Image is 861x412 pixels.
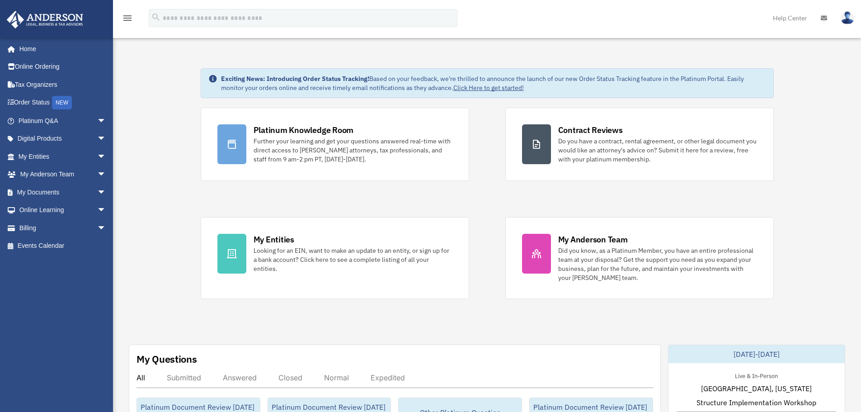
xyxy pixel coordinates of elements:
[558,234,628,245] div: My Anderson Team
[371,373,405,382] div: Expedited
[505,217,774,299] a: My Anderson Team Did you know, as a Platinum Member, you have an entire professional team at your...
[278,373,302,382] div: Closed
[558,137,757,164] div: Do you have a contract, rental agreement, or other legal document you would like an attorney's ad...
[6,40,115,58] a: Home
[6,76,120,94] a: Tax Organizers
[136,373,145,382] div: All
[6,58,120,76] a: Online Ordering
[324,373,349,382] div: Normal
[97,130,115,148] span: arrow_drop_down
[6,130,120,148] a: Digital Productsarrow_drop_down
[453,84,524,92] a: Click Here to get started!
[221,74,766,92] div: Based on your feedback, we're thrilled to announce the launch of our new Order Status Tracking fe...
[223,373,257,382] div: Answered
[221,75,369,83] strong: Exciting News: Introducing Order Status Tracking!
[97,166,115,184] span: arrow_drop_down
[122,16,133,24] a: menu
[97,112,115,130] span: arrow_drop_down
[6,219,120,237] a: Billingarrow_drop_down
[6,201,120,219] a: Online Learningarrow_drop_down
[6,94,120,112] a: Order StatusNEW
[841,11,854,24] img: User Pic
[254,124,354,136] div: Platinum Knowledge Room
[668,345,845,363] div: [DATE]-[DATE]
[97,201,115,220] span: arrow_drop_down
[254,234,294,245] div: My Entities
[696,397,816,408] span: Structure Implementation Workshop
[167,373,201,382] div: Submitted
[254,137,452,164] div: Further your learning and get your questions answered real-time with direct access to [PERSON_NAM...
[6,237,120,255] a: Events Calendar
[151,12,161,22] i: search
[201,217,469,299] a: My Entities Looking for an EIN, want to make an update to an entity, or sign up for a bank accoun...
[6,166,120,184] a: My Anderson Teamarrow_drop_down
[122,13,133,24] i: menu
[6,112,120,130] a: Platinum Q&Aarrow_drop_down
[505,108,774,181] a: Contract Reviews Do you have a contract, rental agreement, or other legal document you would like...
[97,147,115,166] span: arrow_drop_down
[558,124,623,136] div: Contract Reviews
[728,370,785,380] div: Live & In-Person
[254,246,452,273] div: Looking for an EIN, want to make an update to an entity, or sign up for a bank account? Click her...
[558,246,757,282] div: Did you know, as a Platinum Member, you have an entire professional team at your disposal? Get th...
[97,183,115,202] span: arrow_drop_down
[97,219,115,237] span: arrow_drop_down
[6,147,120,166] a: My Entitiesarrow_drop_down
[6,183,120,201] a: My Documentsarrow_drop_down
[201,108,469,181] a: Platinum Knowledge Room Further your learning and get your questions answered real-time with dire...
[701,383,812,394] span: [GEOGRAPHIC_DATA], [US_STATE]
[52,96,72,109] div: NEW
[136,352,197,366] div: My Questions
[4,11,86,28] img: Anderson Advisors Platinum Portal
